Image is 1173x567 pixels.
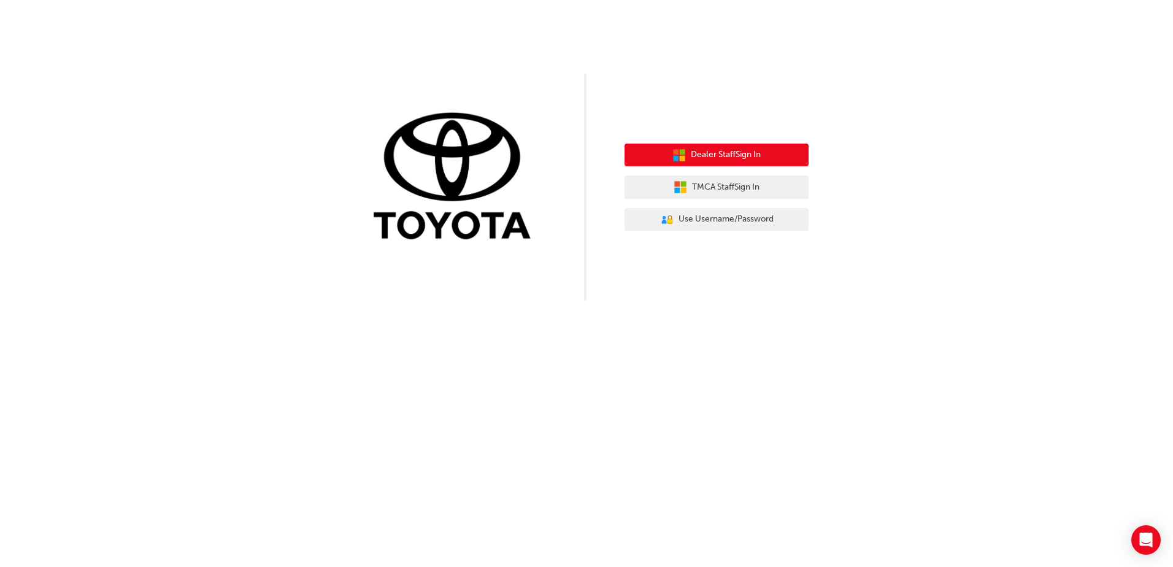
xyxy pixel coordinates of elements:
[364,110,548,245] img: Trak
[679,212,774,226] span: Use Username/Password
[625,175,809,199] button: TMCA StaffSign In
[691,148,761,162] span: Dealer Staff Sign In
[625,144,809,167] button: Dealer StaffSign In
[1131,525,1161,555] div: Open Intercom Messenger
[625,208,809,231] button: Use Username/Password
[692,180,760,195] span: TMCA Staff Sign In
